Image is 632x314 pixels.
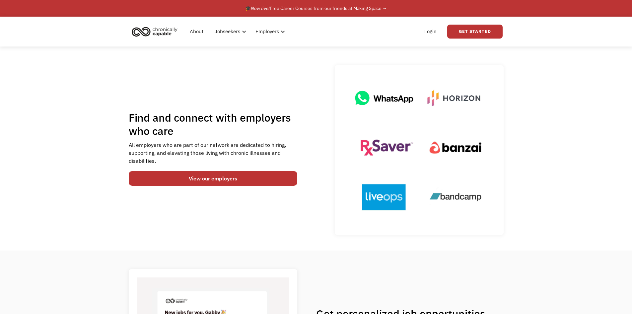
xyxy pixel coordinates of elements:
[215,28,240,36] div: Jobseekers
[129,141,298,165] div: All employers who are part of our network are dedicated to hiring, supporting, and elevating thos...
[130,24,179,39] img: Chronically Capable logo
[129,171,298,186] a: View our employers
[251,5,270,11] em: Now live!
[251,21,287,42] div: Employers
[186,21,207,42] a: About
[129,111,298,138] h1: Find and connect with employers who care
[130,24,182,39] a: home
[420,21,441,42] a: Login
[211,21,248,42] div: Jobseekers
[245,4,387,12] div: 🎓 Free Career Courses from our friends at Making Space →
[255,28,279,36] div: Employers
[447,25,503,39] a: Get Started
